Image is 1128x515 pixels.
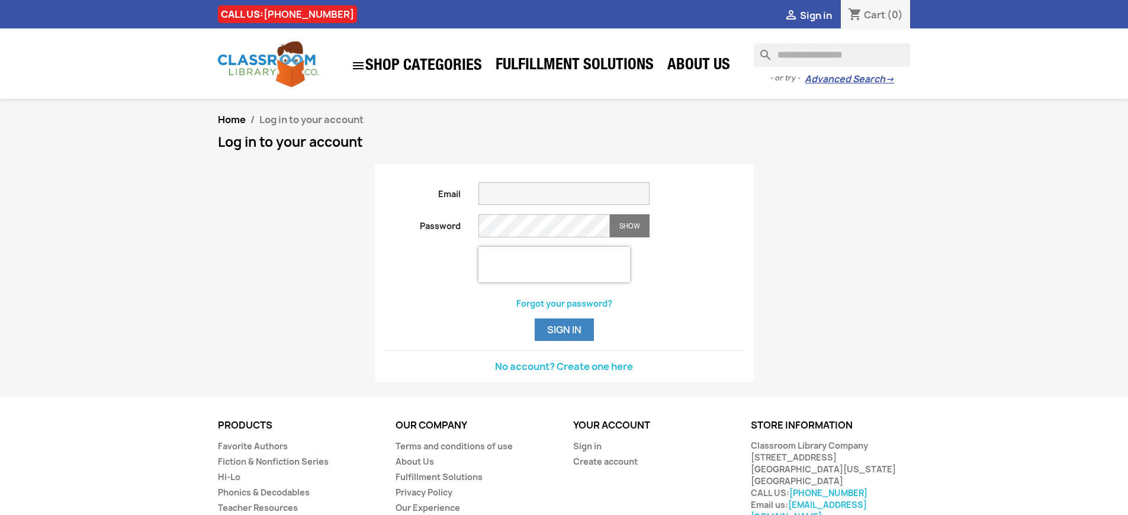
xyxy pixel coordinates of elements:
[218,471,240,482] a: Hi-Lo
[789,487,867,498] a: [PHONE_NUMBER]
[218,420,378,431] p: Products
[259,113,364,126] span: Log in to your account
[516,298,612,309] a: Forgot your password?
[754,43,910,67] input: Search
[218,5,357,23] div: CALL US:
[478,247,630,282] iframe: reCAPTCHA
[396,487,452,498] a: Privacy Policy
[495,360,633,373] a: No account? Create one here
[800,9,832,22] span: Sign in
[754,43,768,57] i: search
[805,73,894,85] a: Advanced Search→
[375,182,470,200] label: Email
[784,9,798,23] i: 
[661,54,736,78] a: About Us
[864,8,885,21] span: Cart
[490,54,660,78] a: Fulfillment Solutions
[396,456,434,467] a: About Us
[218,456,329,467] a: Fiction & Nonfiction Series
[375,214,470,232] label: Password
[887,8,903,21] span: (0)
[573,456,638,467] a: Create account
[218,41,319,87] img: Classroom Library Company
[573,440,602,452] a: Sign in
[885,73,894,85] span: →
[218,135,911,149] h1: Log in to your account
[573,419,650,432] a: Your account
[610,214,650,237] button: Show
[218,440,288,452] a: Favorite Authors
[770,72,805,84] span: - or try -
[396,471,483,482] a: Fulfillment Solutions
[478,214,610,237] input: Password input
[535,318,594,341] button: Sign in
[396,440,513,452] a: Terms and conditions of use
[263,8,354,21] a: [PHONE_NUMBER]
[396,502,460,513] a: Our Experience
[751,420,911,431] p: Store information
[848,8,862,22] i: shopping_cart
[218,487,310,498] a: Phonics & Decodables
[345,53,488,79] a: SHOP CATEGORIES
[784,9,832,22] a:  Sign in
[396,420,555,431] p: Our company
[218,113,246,126] a: Home
[218,502,298,513] a: Teacher Resources
[351,59,365,73] i: 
